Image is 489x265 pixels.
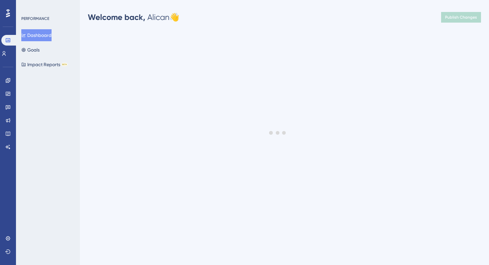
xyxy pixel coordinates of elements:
[21,59,68,70] button: Impact ReportsBETA
[445,15,477,20] span: Publish Changes
[88,12,145,22] span: Welcome back,
[21,29,52,41] button: Dashboard
[62,63,68,66] div: BETA
[441,12,481,23] button: Publish Changes
[21,16,49,21] div: PERFORMANCE
[88,12,179,23] div: Alican 👋
[21,44,40,56] button: Goals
